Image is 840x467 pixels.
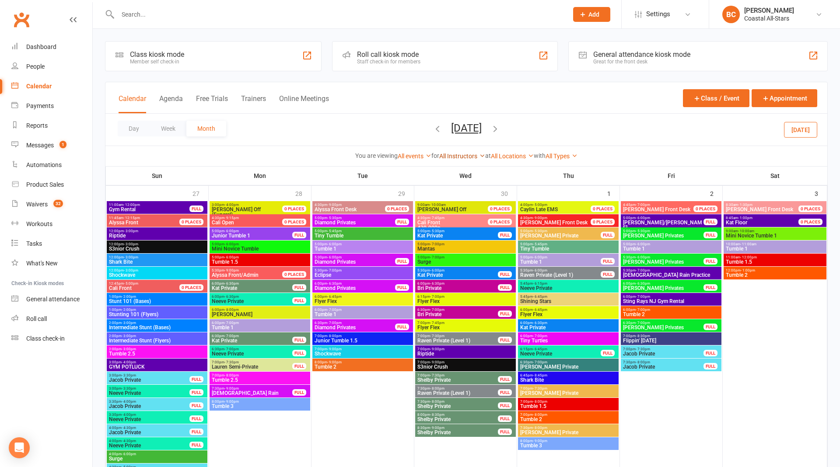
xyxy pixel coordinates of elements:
span: 5:00pm [623,229,704,233]
a: Dashboard [11,37,92,57]
div: 0 PLACES [591,219,615,225]
span: 5:00pm [417,255,514,259]
span: 5:30pm [623,268,720,272]
span: 5:30pm [417,268,498,272]
span: 6:00pm [520,308,617,312]
div: Product Sales [26,181,64,188]
div: Tasks [26,240,42,247]
a: Product Sales [11,175,92,195]
span: - 7:00pm [430,295,444,299]
a: All Instructors [439,153,485,160]
span: [PERSON_NAME] Privates [623,233,704,238]
th: Fri [620,167,723,185]
button: [DATE] [451,122,482,134]
span: - 6:00pm [327,242,342,246]
span: 6:00pm [623,295,720,299]
span: 5:00pm [520,255,601,259]
span: 6:00pm [314,282,395,286]
span: Caylin Late EMS [520,206,558,213]
th: Sat [723,167,827,185]
span: Gym Rental [108,207,190,212]
div: FULL [498,232,512,238]
span: Tiny Tumble [520,246,617,251]
div: FULL [292,284,306,291]
span: 4:30pm [417,216,498,220]
span: Eclipse [314,272,411,278]
button: Class / Event [683,89,749,107]
span: Tumble 1.5 [211,259,308,265]
span: 5:45pm [520,295,617,299]
span: - 1:00pm [741,268,755,272]
span: - 3:00pm [124,242,138,246]
span: - 6:15pm [533,282,547,286]
a: Class kiosk mode [11,329,92,349]
span: [PERSON_NAME] Front Desk [520,220,588,226]
div: Automations [26,161,62,168]
span: Alyssa Front [109,220,138,226]
span: 1 [59,141,66,148]
div: FULL [601,232,615,238]
a: Messages 1 [11,136,92,155]
div: Member self check-in [130,59,184,65]
span: Surge [417,259,514,265]
span: Alyssa Front Desk [315,206,357,213]
span: 12:45pm [108,282,190,286]
div: FULL [292,297,306,304]
span: 4:45pm [623,203,704,207]
span: 5:00pm [314,216,395,220]
span: 6:00pm [623,308,720,312]
span: Tumble 1 [314,312,411,317]
span: - 3:00pm [124,268,138,272]
div: Class check-in [26,335,65,342]
a: Reports [11,116,92,136]
div: 27 [192,186,208,200]
span: Diamond Privates [314,220,395,225]
span: - 7:00pm [636,308,650,312]
div: 0 PLACES [798,206,822,212]
span: 5:00pm [417,242,514,246]
span: - 6:30pm [636,282,650,286]
div: FULL [189,206,203,212]
div: FULL [395,219,409,225]
a: General attendance kiosk mode [11,289,92,309]
span: - 6:00pm [430,268,444,272]
span: - 11:00am [740,242,756,246]
span: Flyer Flex [417,299,514,304]
span: Diamond Privates [314,259,395,265]
span: Junior Tumble 1 [211,233,293,238]
span: - 5:45pm [327,229,342,233]
span: Shark Bite [108,259,206,265]
a: All events [398,153,431,160]
span: - 6:00pm [533,255,547,259]
span: 5:00pm [314,242,411,246]
div: FULL [703,232,717,238]
span: - 3:00pm [122,321,136,325]
span: 6:00pm [623,282,704,286]
span: 5:30pm [314,255,395,259]
span: Cali Front [109,285,132,291]
span: - 4:00pm [224,203,239,207]
span: - 6:00pm [224,229,239,233]
div: 0 PLACES [282,219,306,225]
span: - 2:00pm [122,295,136,299]
button: Online Meetings [279,94,329,113]
span: 12:00pm [108,242,206,246]
div: Reports [26,122,48,129]
span: 430-900p [417,220,498,230]
div: 0 PLACES [282,271,306,278]
span: 5:00pm [623,242,720,246]
span: 6:00pm [211,321,308,325]
button: Month [186,121,226,136]
span: Flyer Flex [520,312,617,317]
span: Kat Private [417,272,498,278]
div: FULL [498,310,512,317]
span: [PERSON_NAME] Off [417,206,466,213]
div: Dashboard [26,43,56,50]
span: - 7:00pm [430,255,444,259]
span: Kat Private [211,286,293,291]
span: - 5:00pm [124,282,138,286]
div: Roll call [26,315,47,322]
div: What's New [26,260,58,267]
span: - 6:00pm [636,242,650,246]
div: 0 PLACES [693,206,717,212]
